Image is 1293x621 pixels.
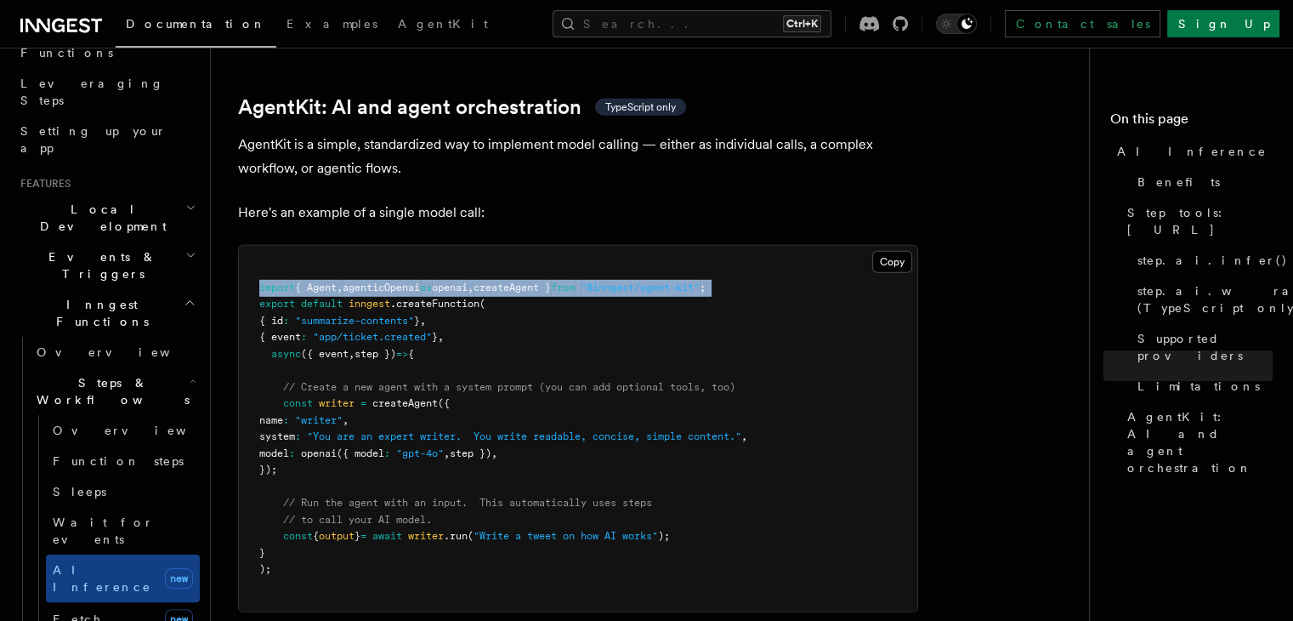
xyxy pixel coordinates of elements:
span: export [259,298,295,310]
span: { [313,530,319,542]
span: ( [479,298,485,310]
span: from [551,282,575,293]
span: // to call your AI model. [283,514,432,526]
button: Steps & Workflows [30,367,200,415]
span: : [289,447,295,459]
span: inngest [349,298,390,310]
span: Local Development [14,201,185,235]
span: Sleeps [53,485,106,499]
span: , [444,447,450,459]
span: async [271,348,301,360]
span: "summarize-contents" [295,315,414,327]
span: openai [301,447,337,459]
span: createAgent } [474,282,551,293]
span: step.ai.infer() [1137,252,1288,269]
span: // Run the agent with an input. This automatically uses steps [283,497,652,509]
a: AI Inferencenew [46,555,200,602]
span: Limitations [1137,378,1260,395]
span: AgentKit: AI and agent orchestration [1127,408,1273,476]
a: Leveraging Steps [14,68,200,116]
a: AgentKit: AI and agent orchestrationTypeScript only [238,95,686,119]
span: ; [700,282,706,293]
span: { [408,348,414,360]
span: .run [444,530,468,542]
span: AI Inference [1117,143,1267,160]
a: Supported providers [1131,323,1273,371]
span: name [259,414,283,426]
a: Examples [276,5,388,46]
span: writer [319,397,354,409]
span: const [283,397,313,409]
button: Toggle dark mode [936,14,977,34]
span: openai [432,282,468,293]
span: "app/ticket.created" [313,331,432,343]
span: Supported providers [1137,330,1273,364]
span: output [319,530,354,542]
a: Wait for events [46,507,200,555]
span: Leveraging Steps [20,77,164,107]
span: }); [259,464,277,476]
span: Examples [286,17,377,31]
span: , [343,414,349,426]
span: Function steps [53,454,184,468]
span: Steps & Workflows [30,374,190,408]
span: Features [14,177,71,191]
span: , [491,447,497,459]
span: } [259,547,265,559]
span: => [396,348,408,360]
span: AI Inference [53,563,151,594]
button: Local Development [14,194,200,242]
span: = [360,397,366,409]
span: { event [259,331,301,343]
span: , [468,282,474,293]
a: Overview [30,337,200,367]
span: ( [468,530,474,542]
a: Sign Up [1167,10,1279,37]
span: TypeScript only [605,100,676,114]
span: agenticOpenai [343,282,420,293]
a: Step tools: [URL] [1120,197,1273,245]
span: } [414,315,420,327]
span: Setting up your app [20,124,167,155]
a: Sleeps [46,476,200,507]
span: : [283,315,289,327]
h4: On this page [1110,109,1273,136]
span: ({ [438,397,450,409]
span: : [283,414,289,426]
a: Function steps [46,446,200,476]
span: model [259,447,289,459]
span: as [420,282,432,293]
p: Here's an example of a single model call: [238,201,918,225]
a: AgentKit: AI and agent orchestration [1120,402,1273,483]
span: { id [259,315,283,327]
span: } [354,530,360,542]
span: AgentKit [398,17,488,31]
button: Search...Ctrl+K [553,10,831,37]
span: Inngest Functions [14,296,184,330]
span: Events & Triggers [14,248,185,282]
span: : [301,331,307,343]
a: Contact sales [1005,10,1160,37]
span: , [337,282,343,293]
span: , [741,430,747,442]
span: writer [408,530,444,542]
span: createAgent [372,397,438,409]
span: Overview [37,345,212,359]
span: Benefits [1137,174,1220,191]
p: AgentKit is a simple, standardized way to implement model calling — either as individual calls, a... [238,133,918,180]
span: "@inngest/agent-kit" [581,282,700,293]
span: ); [658,530,670,542]
span: const [283,530,313,542]
span: // Create a new agent with a system prompt (you can add optional tools, too) [283,381,735,393]
button: Copy [872,251,912,273]
span: "writer" [295,414,343,426]
a: step.ai.wrap() (TypeScript only) [1131,276,1273,323]
a: Setting up your app [14,116,200,163]
button: Events & Triggers [14,242,200,289]
span: ({ event [301,348,349,360]
kbd: Ctrl+K [783,15,821,32]
span: "You are an expert writer. You write readable, concise, simple content." [307,430,741,442]
span: : [295,430,301,442]
span: new [165,568,193,589]
span: step }) [354,348,396,360]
